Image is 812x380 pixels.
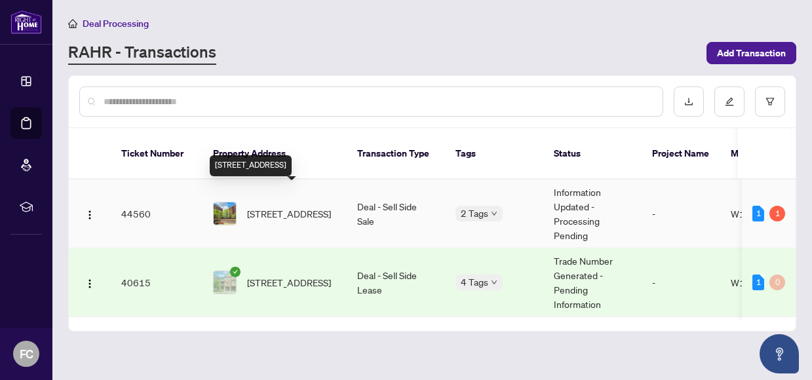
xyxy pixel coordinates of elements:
[461,206,488,221] span: 2 Tags
[79,203,100,224] button: Logo
[491,210,497,217] span: down
[769,206,785,221] div: 1
[684,97,693,106] span: download
[68,41,216,65] a: RAHR - Transactions
[755,86,785,117] button: filter
[247,206,331,221] span: [STREET_ADDRESS]
[111,180,203,248] td: 44560
[10,10,42,34] img: logo
[111,128,203,180] th: Ticket Number
[210,155,292,176] div: [STREET_ADDRESS]
[717,43,786,64] span: Add Transaction
[765,97,775,106] span: filter
[720,128,799,180] th: MLS #
[543,180,642,248] td: Information Updated - Processing Pending
[725,97,734,106] span: edit
[769,275,785,290] div: 0
[752,206,764,221] div: 1
[731,208,786,219] span: W12210486
[20,345,33,363] span: FC
[445,128,543,180] th: Tags
[491,279,497,286] span: down
[731,276,786,288] span: W12213009
[214,202,236,225] img: thumbnail-img
[642,248,720,317] td: -
[79,272,100,293] button: Logo
[714,86,744,117] button: edit
[85,278,95,289] img: Logo
[247,275,331,290] span: [STREET_ADDRESS]
[85,210,95,220] img: Logo
[674,86,704,117] button: download
[347,128,445,180] th: Transaction Type
[203,128,347,180] th: Property Address
[347,248,445,317] td: Deal - Sell Side Lease
[642,128,720,180] th: Project Name
[83,18,149,29] span: Deal Processing
[347,180,445,248] td: Deal - Sell Side Sale
[543,128,642,180] th: Status
[68,19,77,28] span: home
[760,334,799,373] button: Open asap
[543,248,642,317] td: Trade Number Generated - Pending Information
[752,275,764,290] div: 1
[642,180,720,248] td: -
[230,267,241,277] span: check-circle
[461,275,488,290] span: 4 Tags
[214,271,236,294] img: thumbnail-img
[111,248,203,317] td: 40615
[706,42,796,64] button: Add Transaction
